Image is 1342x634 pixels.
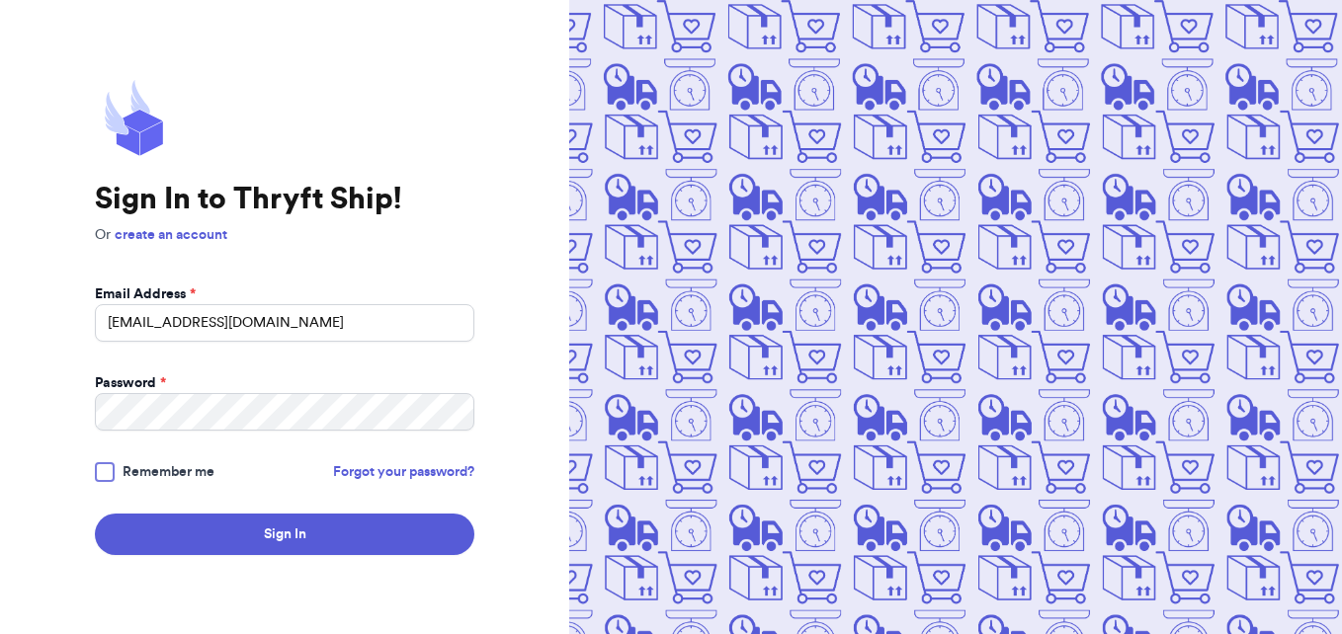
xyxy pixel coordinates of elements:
a: create an account [115,228,227,242]
button: Sign In [95,514,474,555]
a: Forgot your password? [333,462,474,482]
label: Email Address [95,284,196,304]
span: Remember me [123,462,214,482]
h1: Sign In to Thryft Ship! [95,182,474,217]
label: Password [95,373,166,393]
p: Or [95,225,474,245]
